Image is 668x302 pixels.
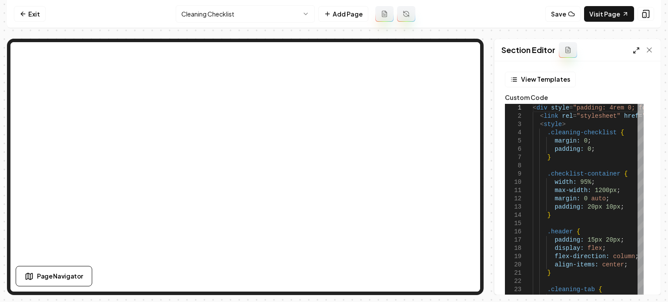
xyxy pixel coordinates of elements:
span: ; [591,146,595,153]
label: Custom Code [505,94,650,100]
span: padding: [554,146,584,153]
span: flex-direction: [554,253,609,260]
span: max-width: [554,187,591,194]
span: display: [554,294,584,301]
span: "stylesheet" [577,113,621,119]
span: { [577,228,580,235]
div: 22 [505,277,521,285]
div: 23 [505,285,521,294]
span: display: [554,245,584,252]
div: 18 [505,244,521,252]
span: center [602,261,624,268]
div: 5 [505,137,521,145]
span: { [624,170,628,177]
span: } [548,212,551,219]
div: 8 [505,162,521,170]
div: 12 [505,195,521,203]
span: grid [588,294,602,301]
span: 15px [588,236,602,243]
span: 20px [606,236,621,243]
span: align-items: [554,261,598,268]
span: link [544,113,558,119]
button: View Templates [505,72,576,87]
span: style [544,121,562,128]
span: ; [635,253,638,260]
span: ; [617,187,620,194]
a: Visit Page [584,6,634,22]
span: } [548,154,551,161]
span: = [573,113,576,119]
div: 21 [505,269,521,277]
span: column [613,253,635,260]
span: .cleaning-checklist [548,129,617,136]
span: ; [621,236,624,243]
span: rel [562,113,573,119]
span: auto [591,195,606,202]
span: > [562,121,565,128]
button: Add Page [318,6,368,22]
div: 3 [505,120,521,129]
span: ; [591,179,595,186]
div: 13 [505,203,521,211]
div: 15 [505,219,521,228]
span: 20px [588,203,602,210]
button: Page Navigator [16,266,92,286]
span: ; [606,195,609,202]
div: 4 [505,129,521,137]
div: 9 [505,170,521,178]
span: 1200px [595,187,617,194]
div: 24 [505,294,521,302]
div: 1 [505,104,521,112]
div: 14 [505,211,521,219]
span: div [536,104,547,111]
button: Add admin section prompt [559,42,577,58]
span: padding: [554,236,584,243]
button: Regenerate page [397,6,415,22]
span: < [533,104,536,111]
div: 11 [505,186,521,195]
span: ; [602,245,606,252]
span: 10px [606,203,621,210]
span: margin: [554,137,580,144]
span: margin: [554,195,580,202]
span: .checklist-container [548,170,621,177]
span: } [548,269,551,276]
span: href [624,113,639,119]
span: padding: [554,203,584,210]
div: 19 [505,252,521,261]
div: 17 [505,236,521,244]
button: Add admin page prompt [375,6,394,22]
button: Save [545,6,581,22]
span: < [540,121,544,128]
span: { [621,129,624,136]
div: 20 [505,261,521,269]
div: 6 [505,145,521,153]
div: 16 [505,228,521,236]
span: { [598,286,602,293]
div: 10 [505,178,521,186]
span: ; [588,137,591,144]
span: style [551,104,569,111]
span: 0 [588,146,591,153]
span: Page Navigator [37,272,83,281]
h2: Section Editor [501,44,555,56]
span: flex [588,245,602,252]
span: ; [602,294,606,301]
span: 0 [584,195,588,202]
span: ; [621,203,624,210]
span: 95% [580,179,591,186]
div: 2 [505,112,521,120]
a: Exit [14,6,46,22]
span: .header [548,228,573,235]
span: 0 [584,137,588,144]
span: = [569,104,573,111]
span: width: [554,179,576,186]
span: ; [624,261,628,268]
div: 7 [505,153,521,162]
span: .cleaning-tab [548,286,595,293]
span: < [540,113,544,119]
